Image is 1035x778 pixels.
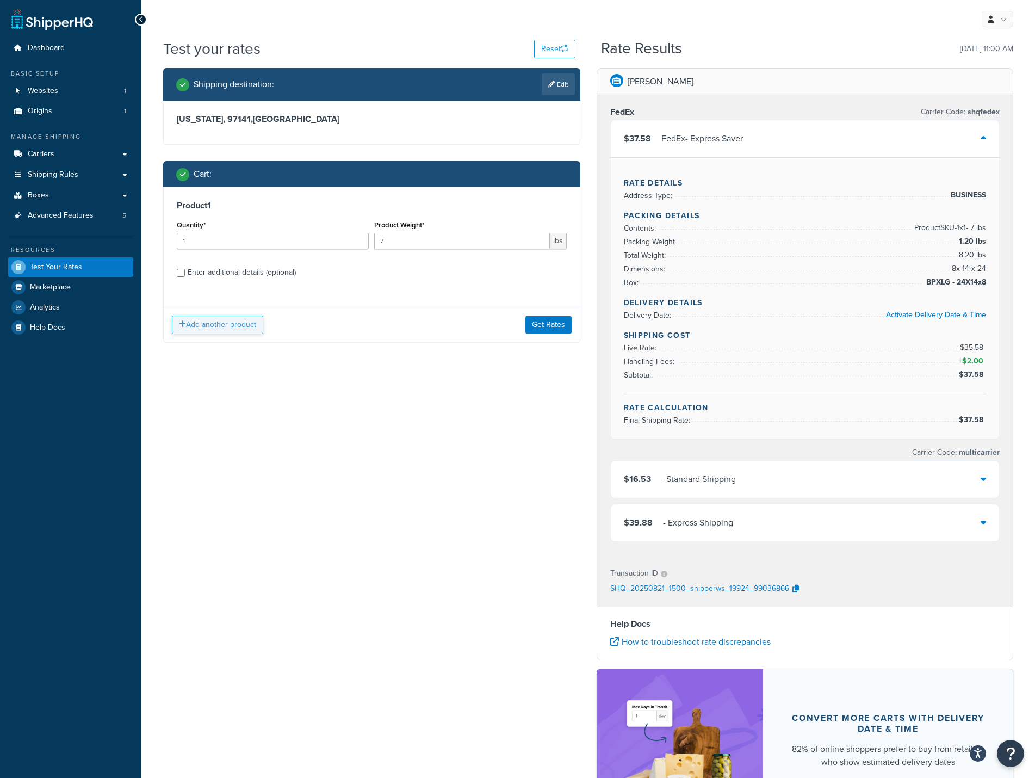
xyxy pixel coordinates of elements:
span: Handling Fees: [624,356,677,367]
span: Live Rate: [624,342,659,354]
p: SHQ_20250821_1500_shipperws_19924_99036866 [610,581,789,597]
li: Origins [8,101,133,121]
a: Shipping Rules [8,165,133,185]
span: $37.58 [959,414,986,425]
span: Subtotal: [624,369,655,381]
span: Help Docs [30,323,65,332]
span: $39.88 [624,516,653,529]
a: Origins1 [8,101,133,121]
span: Websites [28,87,58,96]
span: Advanced Features [28,211,94,220]
span: $37.58 [959,369,986,380]
span: 5 [122,211,126,220]
h4: Delivery Details [624,297,987,308]
a: Websites1 [8,81,133,101]
span: Dashboard [28,44,65,53]
span: 8 x 14 x 24 [949,262,986,275]
h4: Rate Calculation [624,402,987,413]
h3: [US_STATE], 97141 , [GEOGRAPHIC_DATA] [177,114,567,125]
span: Contents: [624,223,659,234]
span: Shipping Rules [28,170,78,180]
span: 8.20 lbs [956,249,986,262]
span: Product SKU-1 x 1 - 7 lbs [912,221,986,234]
div: - Express Shipping [663,515,733,530]
a: Advanced Features5 [8,206,133,226]
h4: Packing Details [624,210,987,221]
span: Carriers [28,150,54,159]
div: FedEx - Express Saver [661,131,743,146]
span: $2.00 [962,355,986,367]
div: 82% of online shoppers prefer to buy from retailers who show estimated delivery dates [789,743,987,769]
h2: Cart : [194,169,212,179]
span: $16.53 [624,473,651,485]
button: Open Resource Center [997,740,1024,767]
input: Enter additional details (optional) [177,269,185,277]
a: Boxes [8,186,133,206]
p: Carrier Code: [912,445,1000,460]
span: Analytics [30,303,60,312]
span: 1.20 lbs [956,235,986,248]
span: Box: [624,277,641,288]
span: 1 [124,87,126,96]
span: $37.58 [624,132,651,145]
span: BUSINESS [948,189,986,202]
span: Boxes [28,191,49,200]
span: Packing Weight [624,236,678,248]
input: 0.0 [177,233,369,249]
a: Analytics [8,298,133,317]
span: Delivery Date: [624,310,674,321]
div: Enter additional details (optional) [188,265,296,280]
p: [PERSON_NAME] [628,74,693,89]
li: Advanced Features [8,206,133,226]
h4: Rate Details [624,177,987,189]
a: Dashboard [8,38,133,58]
span: BPXLG - 24X14x8 [924,276,986,289]
label: Quantity* [177,221,206,229]
div: Manage Shipping [8,132,133,141]
a: Edit [542,73,575,95]
h1: Test your rates [163,38,261,59]
h4: Help Docs [610,618,1000,631]
button: Get Rates [525,316,572,334]
span: Dimensions: [624,263,668,275]
h2: Shipping destination : [194,79,274,89]
h2: Rate Results [601,40,682,57]
span: Marketplace [30,283,71,292]
h4: Shipping Cost [624,330,987,341]
a: Test Your Rates [8,257,133,277]
span: Total Weight: [624,250,668,261]
p: Carrier Code: [921,104,1000,120]
li: Websites [8,81,133,101]
span: Origins [28,107,52,116]
button: Add another product [172,316,263,334]
div: Convert more carts with delivery date & time [789,713,987,734]
a: Carriers [8,144,133,164]
a: Activate Delivery Date & Time [886,309,986,320]
p: [DATE] 11:00 AM [960,41,1013,57]
div: Basic Setup [8,69,133,78]
div: Resources [8,245,133,255]
span: + [956,355,986,368]
a: Help Docs [8,318,133,337]
a: How to troubleshoot rate discrepancies [610,635,771,648]
span: 1 [124,107,126,116]
p: Transaction ID [610,566,658,581]
button: Reset [534,40,575,58]
span: Address Type: [624,190,675,201]
span: Final Shipping Rate: [624,415,693,426]
input: 0.00 [374,233,549,249]
span: shqfedex [965,106,1000,118]
span: $35.58 [960,342,986,353]
h3: Product 1 [177,200,567,211]
a: Marketplace [8,277,133,297]
span: lbs [550,233,567,249]
div: - Standard Shipping [661,472,736,487]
